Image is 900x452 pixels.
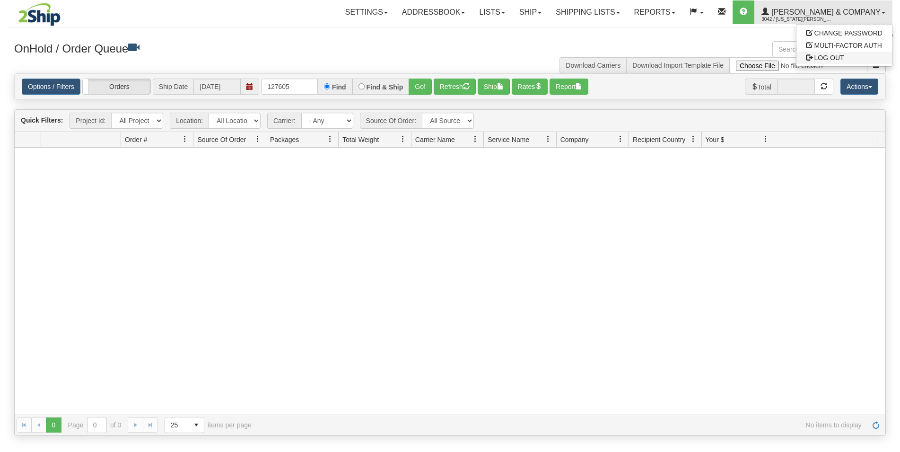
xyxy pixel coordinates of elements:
[46,417,61,433] span: Page 0
[512,0,549,24] a: Ship
[706,135,725,144] span: Your $
[14,41,443,55] h3: OnHold / Order Queue
[415,135,455,144] span: Carrier Name
[814,29,883,37] span: CHANGE PASSWORD
[409,79,432,95] button: Go!
[796,27,892,39] a: CHANGE PASSWORD
[772,41,867,57] input: Search
[761,15,832,24] span: 3042 / [US_STATE][PERSON_NAME]
[395,131,411,147] a: Total Weight filter column settings
[153,79,193,95] span: Ship Date
[189,417,204,433] span: select
[338,0,395,24] a: Settings
[332,84,346,90] label: Find
[549,0,627,24] a: Shipping lists
[250,131,266,147] a: Source Of Order filter column settings
[165,417,252,433] span: items per page
[467,131,483,147] a: Carrier Name filter column settings
[395,0,472,24] a: Addressbook
[261,79,318,95] input: Order #
[566,62,620,69] a: Download Carriers
[270,135,299,144] span: Packages
[15,110,885,132] div: grid toolbar
[633,135,685,144] span: Recipient Country
[267,113,301,129] span: Carrier:
[367,84,403,90] label: Find & Ship
[540,131,556,147] a: Service Name filter column settings
[472,0,512,24] a: Lists
[342,135,379,144] span: Total Weight
[685,131,701,147] a: Recipient Country filter column settings
[83,79,150,94] label: Orders
[814,54,844,62] span: LOG OUT
[868,417,883,433] a: Refresh
[612,131,629,147] a: Company filter column settings
[170,113,209,129] span: Location:
[171,420,183,430] span: 25
[68,417,122,433] span: Page of 0
[177,131,193,147] a: Order # filter column settings
[796,39,892,52] a: MULTI-FACTOR AUTH
[360,113,422,129] span: Source Of Order:
[488,135,529,144] span: Service Name
[745,79,778,95] span: Total
[560,135,589,144] span: Company
[22,79,80,95] a: Options / Filters
[70,113,111,129] span: Project Id:
[434,79,476,95] button: Refresh
[512,79,548,95] button: Rates
[796,52,892,64] a: LOG OUT
[769,8,881,16] span: [PERSON_NAME] & Company
[632,62,724,69] a: Download Import Template File
[840,79,878,95] button: Actions
[758,131,774,147] a: Your $ filter column settings
[7,2,72,27] img: logo3042.jpg
[627,0,682,24] a: Reports
[21,115,63,125] label: Quick Filters:
[478,79,510,95] button: Ship
[125,135,147,144] span: Order #
[550,79,588,95] button: Report
[265,421,862,429] span: No items to display
[814,42,882,49] span: MULTI-FACTOR AUTH
[322,131,338,147] a: Packages filter column settings
[730,57,867,73] input: Import
[7,33,893,41] div: Support: 1 - 855 - 55 - 2SHIP
[754,0,892,24] a: [PERSON_NAME] & Company 3042 / [US_STATE][PERSON_NAME]
[197,135,246,144] span: Source Of Order
[165,417,204,433] span: Page sizes drop down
